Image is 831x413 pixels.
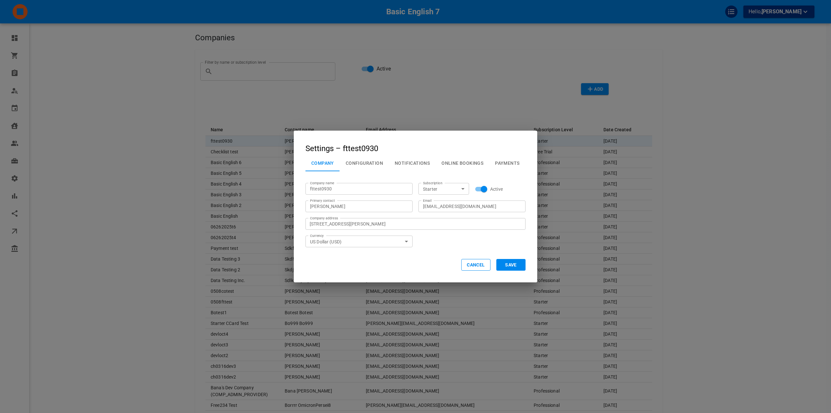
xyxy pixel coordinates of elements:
button: Open [402,237,411,246]
label: Currency [310,233,324,238]
span: Active [490,186,503,192]
label: Company name [310,181,334,186]
h3: Settings – fttest0930 [305,142,378,155]
label: Primary contact [310,198,335,203]
button: Payments [489,155,525,172]
label: Company address [310,216,338,221]
button: Cancel [461,259,490,271]
label: Subscription [423,181,442,186]
button: Save [496,259,526,271]
label: Email [423,198,431,203]
button: Online Bookings [436,155,489,172]
button: Notifications [389,155,436,172]
button: Configuration [340,155,389,172]
button: Company [305,155,340,172]
input: Company address [308,218,526,230]
button: Open [458,184,467,193]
